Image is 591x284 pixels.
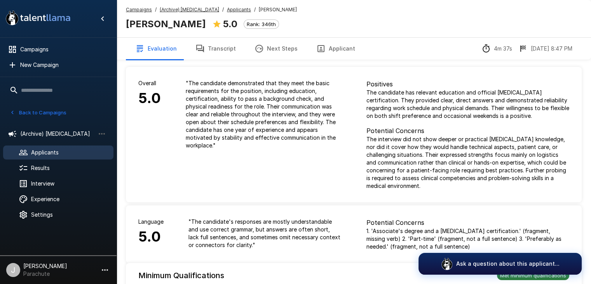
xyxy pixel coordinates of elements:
b: [PERSON_NAME] [126,18,206,30]
b: 5.0 [223,18,237,30]
u: Applicants [227,7,251,12]
p: [DATE] 8:47 PM [531,45,572,53]
div: The date and time when the interview was completed [518,44,572,53]
span: / [155,6,157,14]
button: Transcript [186,38,245,60]
span: Met minimum qualifications [497,272,569,279]
p: Overall [138,79,161,87]
h6: Minimum Qualifications [138,269,224,282]
button: Ask a question about this applicant... [418,253,582,275]
p: 4m 37s [494,45,512,53]
p: 1. 'Associate's degree and a [MEDICAL_DATA] certification.' (fragment, missing verb) 2. 'Part-tim... [366,227,570,251]
button: Next Steps [245,38,307,60]
h6: 5.0 [138,87,161,110]
button: Applicant [307,38,364,60]
h6: 5.0 [138,226,164,248]
p: Potential Concerns [366,126,570,135]
p: Positives [366,79,570,89]
p: The candidate has relevant education and official [MEDICAL_DATA] certification. They provided cle... [366,89,570,120]
u: Campaigns [126,7,152,12]
p: " The candidate's responses are mostly understandable and use correct grammar, but answers are of... [188,218,342,249]
img: logo_glasses@2x.png [441,258,453,270]
span: Rank: 346th [244,21,279,27]
p: Potential Concerns [366,218,570,227]
p: Language [138,218,164,226]
p: The interview did not show deeper or practical [MEDICAL_DATA] knowledge, nor did it cover how the... [366,135,570,190]
div: The time between starting and completing the interview [481,44,512,53]
span: / [254,6,256,14]
span: [PERSON_NAME] [259,6,297,14]
u: (Archive) [MEDICAL_DATA] [160,7,219,12]
span: / [222,6,224,14]
p: " The candidate demonstrated that they meet the basic requirements for the position, including ed... [186,79,342,149]
button: Evaluation [126,38,186,60]
p: Ask a question about this applicant... [456,260,560,268]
